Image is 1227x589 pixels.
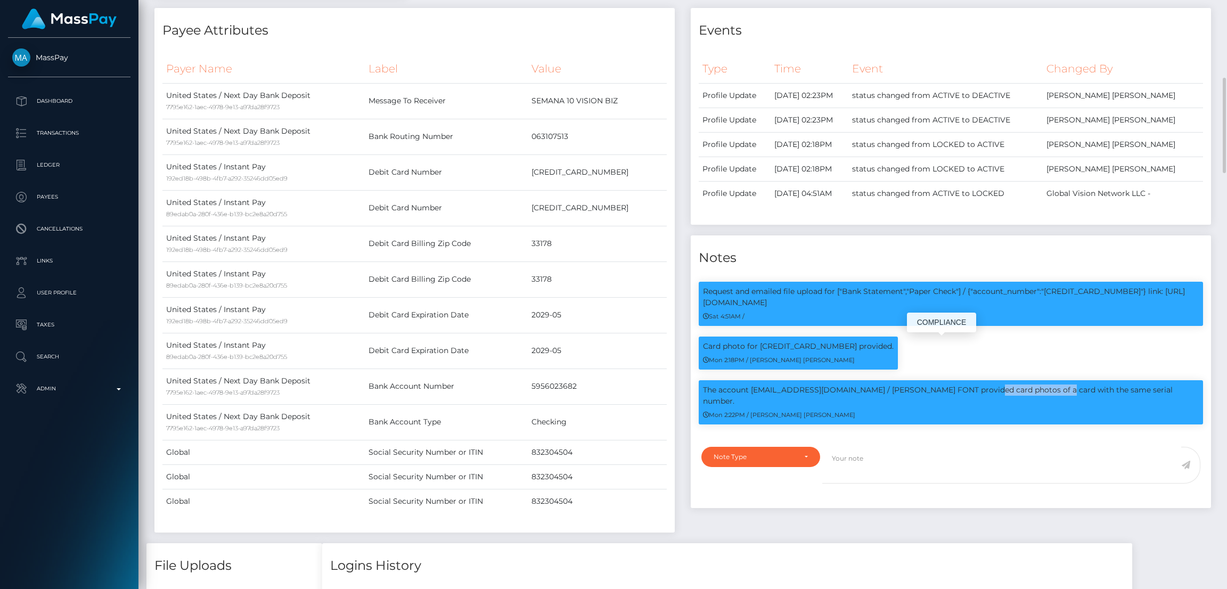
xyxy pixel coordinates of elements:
[699,54,771,84] th: Type
[703,286,1199,308] p: Request and emailed file upload for ["Bank Statement","Paper Check"] / {"account_number":"[CREDIT...
[365,190,527,226] td: Debit Card Number
[528,297,667,333] td: 2029-05
[528,54,667,84] th: Value
[365,119,527,154] td: Bank Routing Number
[1043,108,1203,132] td: [PERSON_NAME] [PERSON_NAME]
[365,464,527,489] td: Social Security Number or ITIN
[528,333,667,369] td: 2029-05
[365,404,527,440] td: Bank Account Type
[848,181,1043,206] td: status changed from ACTIVE to LOCKED
[771,108,848,132] td: [DATE] 02:23PM
[162,190,365,226] td: United States / Instant Pay
[166,246,288,253] small: 192ed18b-498b-4fb7-a292-35246dd05ed9
[771,157,848,181] td: [DATE] 02:18PM
[8,88,130,114] a: Dashboard
[528,154,667,190] td: [CREDIT_CARD_NUMBER]
[771,54,848,84] th: Time
[701,447,820,467] button: Note Type
[12,317,126,333] p: Taxes
[8,312,130,338] a: Taxes
[12,349,126,365] p: Search
[848,157,1043,181] td: status changed from LOCKED to ACTIVE
[8,184,130,210] a: Payees
[703,341,894,352] p: Card photo for [CREDIT_CARD_NUMBER] provided.
[12,381,126,397] p: Admin
[166,139,280,146] small: 7795e162-1aec-4978-9e13-a97da28f9723
[699,83,771,108] td: Profile Update
[1043,83,1203,108] td: [PERSON_NAME] [PERSON_NAME]
[162,297,365,333] td: United States / Instant Pay
[528,440,667,464] td: 832304504
[528,464,667,489] td: 832304504
[699,181,771,206] td: Profile Update
[365,83,527,119] td: Message To Receiver
[714,453,796,461] div: Note Type
[166,353,287,361] small: 89edab0a-280f-436e-b139-bc2e8a20d755
[528,489,667,513] td: 832304504
[8,375,130,402] a: Admin
[703,411,855,419] small: Mon 2:22PM / [PERSON_NAME] [PERSON_NAME]
[166,389,280,396] small: 7795e162-1aec-4978-9e13-a97da28f9723
[154,557,314,575] h4: File Uploads
[528,261,667,297] td: 33178
[365,154,527,190] td: Debit Card Number
[8,216,130,242] a: Cancellations
[22,9,117,29] img: MassPay Logo
[12,285,126,301] p: User Profile
[162,154,365,190] td: United States / Instant Pay
[162,83,365,119] td: United States / Next Day Bank Deposit
[771,181,848,206] td: [DATE] 04:51AM
[907,313,976,332] div: COMPLIANCE
[162,440,365,464] td: Global
[699,249,1203,267] h4: Notes
[528,404,667,440] td: Checking
[12,125,126,141] p: Transactions
[699,21,1203,40] h4: Events
[12,221,126,237] p: Cancellations
[528,369,667,404] td: 5956023682
[848,83,1043,108] td: status changed from ACTIVE to DEACTIVE
[162,119,365,154] td: United States / Next Day Bank Deposit
[365,297,527,333] td: Debit Card Expiration Date
[162,333,365,369] td: United States / Instant Pay
[365,261,527,297] td: Debit Card Billing Zip Code
[166,282,287,289] small: 89edab0a-280f-436e-b139-bc2e8a20d755
[166,175,288,182] small: 192ed18b-498b-4fb7-a292-35246dd05ed9
[703,313,745,320] small: Sat 4:51AM /
[8,280,130,306] a: User Profile
[12,157,126,173] p: Ledger
[365,489,527,513] td: Social Security Number or ITIN
[528,119,667,154] td: 063107513
[12,48,30,67] img: MassPay
[1043,132,1203,157] td: [PERSON_NAME] [PERSON_NAME]
[771,132,848,157] td: [DATE] 02:18PM
[699,157,771,181] td: Profile Update
[8,343,130,370] a: Search
[703,356,855,364] small: Mon 2:18PM / [PERSON_NAME] [PERSON_NAME]
[166,424,280,432] small: 7795e162-1aec-4978-9e13-a97da28f9723
[1043,54,1203,84] th: Changed By
[365,333,527,369] td: Debit Card Expiration Date
[12,189,126,205] p: Payees
[162,54,365,84] th: Payer Name
[166,103,280,111] small: 7795e162-1aec-4978-9e13-a97da28f9723
[528,190,667,226] td: [CREDIT_CARD_NUMBER]
[166,317,288,325] small: 192ed18b-498b-4fb7-a292-35246dd05ed9
[771,83,848,108] td: [DATE] 02:23PM
[162,21,667,40] h4: Payee Attributes
[8,248,130,274] a: Links
[8,53,130,62] span: MassPay
[848,132,1043,157] td: status changed from LOCKED to ACTIVE
[365,369,527,404] td: Bank Account Number
[365,54,527,84] th: Label
[8,152,130,178] a: Ledger
[162,369,365,404] td: United States / Next Day Bank Deposit
[703,385,1199,407] p: The account [EMAIL_ADDRESS][DOMAIN_NAME] / [PERSON_NAME] FONT provided card photos of a card with...
[12,93,126,109] p: Dashboard
[166,210,287,218] small: 89edab0a-280f-436e-b139-bc2e8a20d755
[699,108,771,132] td: Profile Update
[365,440,527,464] td: Social Security Number or ITIN
[8,120,130,146] a: Transactions
[12,253,126,269] p: Links
[162,489,365,513] td: Global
